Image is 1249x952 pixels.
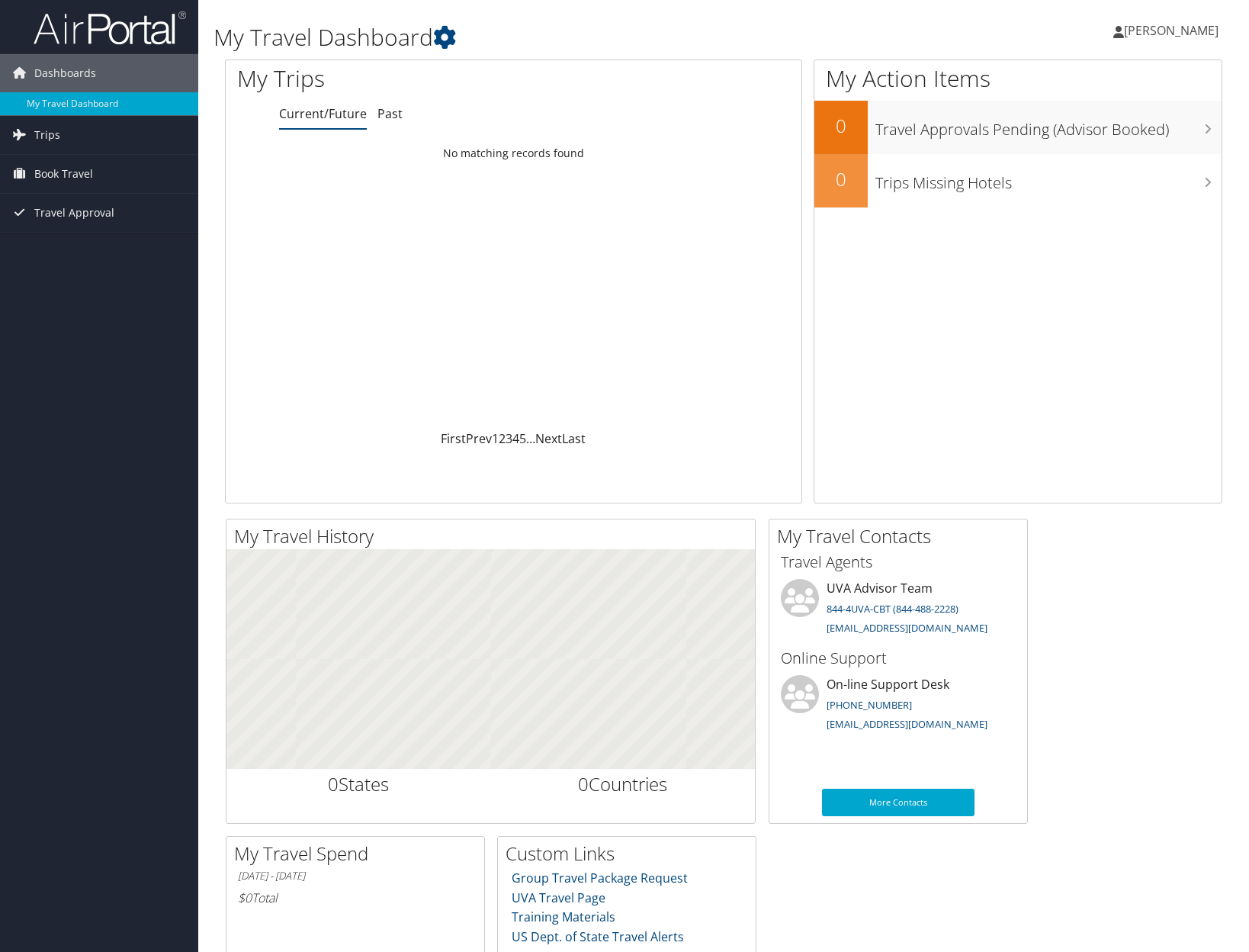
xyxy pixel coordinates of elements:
a: [PERSON_NAME] [1113,8,1234,53]
span: Dashboards [34,54,96,92]
a: US Dept. of State Travel Alerts [512,928,684,945]
a: [EMAIL_ADDRESS][DOMAIN_NAME] [827,717,987,731]
h2: My Travel Spend [234,841,484,867]
span: 0 [578,771,589,796]
h3: Travel Approvals Pending (Advisor Booked) [875,111,1222,140]
a: 2 [499,430,506,447]
h3: Travel Agents [781,552,1016,573]
h2: My Travel Contacts [777,523,1027,549]
a: Past [377,105,403,122]
a: [EMAIL_ADDRESS][DOMAIN_NAME] [827,621,987,635]
a: Next [535,430,562,447]
td: No matching records found [226,140,801,167]
li: UVA Advisor Team [773,579,1023,642]
a: Training Materials [512,909,615,925]
a: Group Travel Package Request [512,870,688,886]
h2: Countries [502,771,744,797]
h3: Trips Missing Hotels [875,165,1222,194]
h6: [DATE] - [DATE] [238,869,473,883]
h2: 0 [814,166,868,192]
h2: My Travel History [234,523,755,549]
a: 5 [519,430,526,447]
h1: My Travel Dashboard [214,21,894,53]
span: … [526,430,535,447]
a: 844-4UVA-CBT (844-488-2228) [827,602,958,616]
h2: 0 [814,113,868,139]
a: UVA Travel Page [512,889,605,906]
a: 4 [512,430,519,447]
h2: Custom Links [506,841,756,867]
li: On-line Support Desk [773,675,1023,738]
a: 3 [506,430,512,447]
span: $0 [238,889,252,906]
h6: Total [238,889,473,906]
a: 0Travel Approvals Pending (Advisor Booked) [814,101,1222,154]
h2: States [238,771,480,797]
a: Current/Future [279,105,367,122]
a: Last [562,430,586,447]
span: Trips [34,116,60,154]
h1: My Trips [237,63,550,95]
h3: Online Support [781,648,1016,669]
a: 0Trips Missing Hotels [814,154,1222,207]
a: Prev [466,430,492,447]
a: [PHONE_NUMBER] [827,698,912,712]
span: Travel Approval [34,194,114,232]
span: 0 [328,771,339,796]
a: 1 [492,430,499,447]
img: airportal-logo.png [34,10,186,46]
a: More Contacts [822,789,974,816]
h1: My Action Items [814,63,1222,95]
span: [PERSON_NAME] [1124,22,1218,39]
span: Book Travel [34,155,93,193]
a: First [441,430,466,447]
